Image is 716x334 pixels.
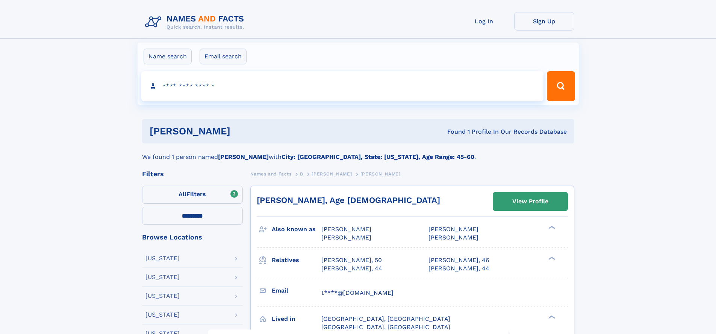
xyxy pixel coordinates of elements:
[546,225,556,230] div: ❯
[493,192,568,210] a: View Profile
[300,169,303,178] a: B
[142,186,243,204] label: Filters
[312,169,352,178] a: [PERSON_NAME]
[150,127,339,136] h1: [PERSON_NAME]
[142,171,243,177] div: Filters
[428,234,478,241] span: [PERSON_NAME]
[546,314,556,319] div: ❯
[145,312,180,318] div: [US_STATE]
[512,193,548,210] div: View Profile
[141,71,544,101] input: search input
[546,256,556,261] div: ❯
[200,49,247,64] label: Email search
[145,274,180,280] div: [US_STATE]
[428,264,489,273] a: [PERSON_NAME], 44
[145,293,180,299] div: [US_STATE]
[250,169,292,178] a: Names and Facts
[272,284,321,297] h3: Email
[321,256,382,264] a: [PERSON_NAME], 50
[514,12,574,31] a: Sign Up
[321,226,371,233] span: [PERSON_NAME]
[257,195,440,205] a: [PERSON_NAME], Age [DEMOGRAPHIC_DATA]
[179,191,186,198] span: All
[218,153,269,160] b: [PERSON_NAME]
[428,256,489,264] a: [PERSON_NAME], 46
[547,71,575,101] button: Search Button
[142,12,250,32] img: Logo Names and Facts
[428,226,478,233] span: [PERSON_NAME]
[272,254,321,267] h3: Relatives
[360,171,401,177] span: [PERSON_NAME]
[282,153,474,160] b: City: [GEOGRAPHIC_DATA], State: [US_STATE], Age Range: 45-60
[144,49,192,64] label: Name search
[145,255,180,261] div: [US_STATE]
[321,315,450,322] span: [GEOGRAPHIC_DATA], [GEOGRAPHIC_DATA]
[142,143,574,162] div: We found 1 person named with .
[272,223,321,236] h3: Also known as
[339,128,567,136] div: Found 1 Profile In Our Records Database
[312,171,352,177] span: [PERSON_NAME]
[321,234,371,241] span: [PERSON_NAME]
[454,12,514,31] a: Log In
[321,264,382,273] a: [PERSON_NAME], 44
[142,234,243,241] div: Browse Locations
[300,171,303,177] span: B
[321,323,450,331] span: [GEOGRAPHIC_DATA], [GEOGRAPHIC_DATA]
[272,313,321,325] h3: Lived in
